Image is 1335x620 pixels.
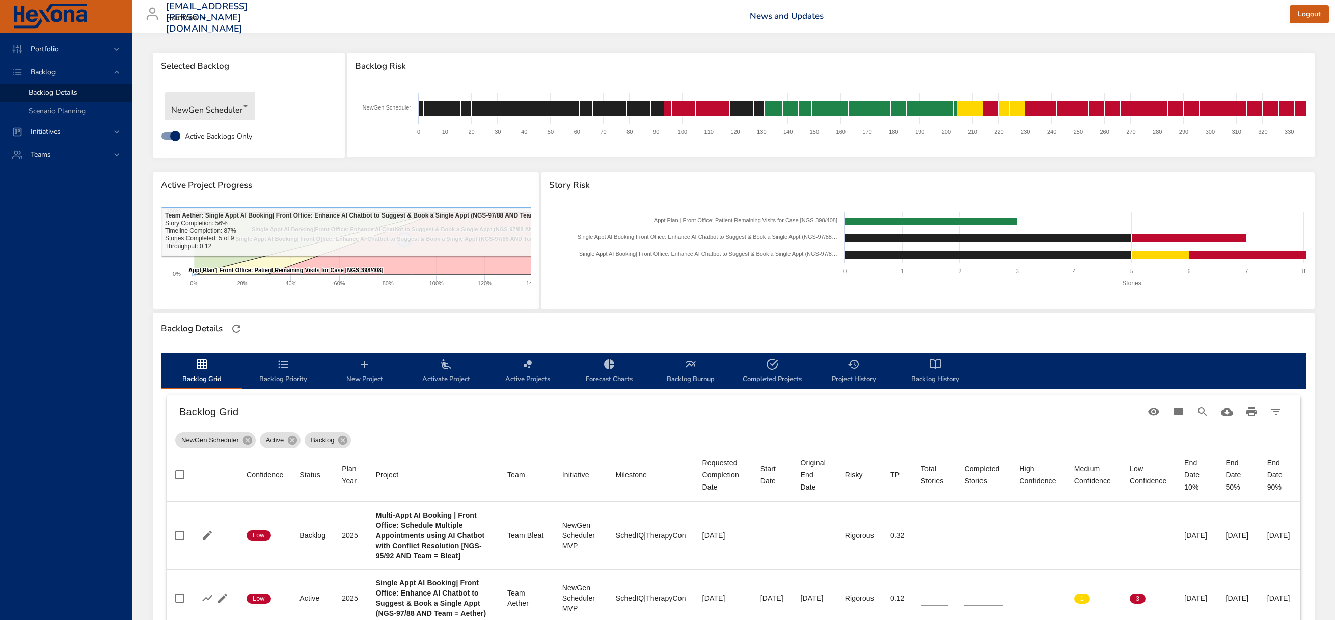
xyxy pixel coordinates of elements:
div: Sort [507,469,525,481]
text: 60 [574,129,580,135]
button: Filter Table [1264,399,1288,424]
text: 120 [730,129,740,135]
span: Backlog History [901,358,970,385]
text: 290 [1179,129,1188,135]
div: Medium Confidence [1074,463,1113,487]
div: SchedIQ|TherapyCon [616,593,686,603]
div: Sort [921,463,948,487]
div: 2025 [342,530,359,541]
div: 0.32 [890,530,905,541]
span: Low [247,531,271,540]
div: Status [299,469,320,481]
span: Confidence [247,469,283,481]
text: Appt Plan | Front Office: Patient Remaining Visits for Case [NGS-398/408] [188,267,384,273]
span: Backlog Priority [249,358,318,385]
span: Active [260,435,290,445]
div: NewGen Scheduler MVP [562,520,600,551]
text: 2 [958,268,961,274]
div: Low Confidence [1130,463,1168,487]
div: Sort [1019,463,1057,487]
text: Single Appt AI Booking| Front Office: Enhance AI Chatbot to Suggest & Book a Single Appt (NGS-97/... [235,236,564,242]
div: Sort [616,469,647,481]
div: Backlog [305,432,351,448]
text: 8 [1302,268,1305,274]
text: 280 [1153,129,1162,135]
text: 260 [1100,129,1109,135]
text: 0% [190,280,198,286]
text: 110 [704,129,713,135]
text: 80 [626,129,633,135]
div: Sort [890,469,900,481]
span: Selected Backlog [161,61,337,71]
div: Active [299,593,325,603]
span: Active Backlogs Only [185,131,252,142]
text: Single Appt AI Booking|Front Office: Enhance AI Chatbot to Suggest & Book a Single Appt (NGS-97/88… [577,234,837,240]
div: [DATE] [1225,593,1250,603]
div: Plan Year [342,463,359,487]
span: 3 [1130,594,1146,603]
span: Total Stories [921,463,948,487]
text: 50 [548,129,554,135]
div: [DATE] [702,593,744,603]
div: [DATE] [760,593,784,603]
text: 6 [1187,268,1190,274]
span: High Confidence [1019,463,1057,487]
b: Multi-Appt AI Booking | Front Office: Schedule Multiple Appointments using AI Chatbot with Confli... [376,511,485,560]
text: 150 [810,129,819,135]
div: backlog-tab [161,353,1306,389]
span: Backlog [305,435,340,445]
div: [DATE] [1184,530,1209,541]
text: 1 [901,268,904,274]
span: Initiatives [22,127,69,137]
text: 40% [285,280,296,286]
text: 7 [1245,268,1248,274]
text: 50% [170,239,181,246]
text: 70 [600,129,606,135]
div: [DATE] [702,530,744,541]
text: 0% [173,271,181,277]
div: [DATE] [1225,530,1250,541]
span: Original End Date [800,456,828,493]
div: NewGen Scheduler MVP [562,583,600,613]
h6: Backlog Grid [179,403,1141,420]
span: New Project [330,358,399,385]
text: 230 [1021,129,1030,135]
div: NewGen Scheduler [175,432,256,448]
div: Sort [376,469,399,481]
div: 0.12 [890,593,905,603]
button: View Columns [1166,399,1190,424]
button: Logout [1290,5,1329,24]
div: Start Date [760,463,784,487]
div: Initiative [562,469,589,481]
text: 270 [1126,129,1135,135]
text: 10 [442,129,448,135]
span: TP [890,469,905,481]
div: Active [260,432,301,448]
span: Completed Stories [964,463,1003,487]
div: Sort [1074,463,1113,487]
text: Appt Plan | Front Office: Patient Remaining Visits for Case [NGS-398/408] [654,217,837,223]
button: Show Burnup [200,590,215,606]
div: TP [890,469,900,481]
div: Team Bleat [507,530,546,541]
div: Risky [845,469,863,481]
span: Completed Projects [738,358,807,385]
text: 240 [1047,129,1056,135]
text: 40 [521,129,527,135]
span: Scenario Planning [29,106,86,116]
span: Backlog Burnup [656,358,725,385]
text: 20 [468,129,474,135]
text: 200 [942,129,951,135]
div: [DATE] [1267,530,1292,541]
text: 4 [1073,268,1076,274]
div: Sort [342,463,359,487]
span: Logout [1298,8,1321,21]
text: 250 [1074,129,1083,135]
div: [DATE] [800,593,828,603]
button: Refresh Page [229,321,244,336]
span: Initiative [562,469,600,481]
span: Backlog Grid [167,358,236,385]
span: Backlog Risk [355,61,1306,71]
